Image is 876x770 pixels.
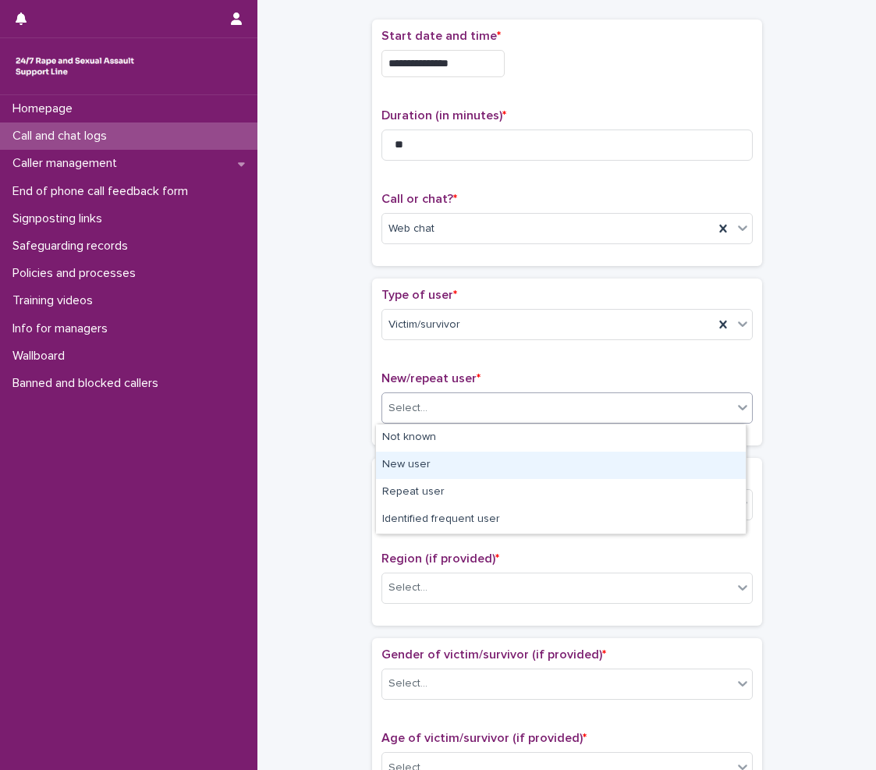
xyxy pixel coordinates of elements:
[6,239,140,254] p: Safeguarding records
[381,30,501,42] span: Start date and time
[6,129,119,144] p: Call and chat logs
[381,109,506,122] span: Duration (in minutes)
[388,221,434,237] span: Web chat
[6,211,115,226] p: Signposting links
[6,293,105,308] p: Training videos
[381,289,457,301] span: Type of user
[376,424,746,452] div: Not known
[6,266,148,281] p: Policies and processes
[381,732,587,744] span: Age of victim/survivor (if provided)
[6,101,85,116] p: Homepage
[381,648,606,661] span: Gender of victim/survivor (if provided)
[388,400,427,417] div: Select...
[388,580,427,596] div: Select...
[6,349,77,364] p: Wallboard
[6,321,120,336] p: Info for managers
[388,676,427,692] div: Select...
[381,552,499,565] span: Region (if provided)
[12,51,137,82] img: rhQMoQhaT3yELyF149Cw
[381,372,481,385] span: New/repeat user
[6,156,129,171] p: Caller management
[376,452,746,479] div: New user
[381,193,457,205] span: Call or chat?
[376,506,746,534] div: Identified frequent user
[6,376,171,391] p: Banned and blocked callers
[376,479,746,506] div: Repeat user
[6,184,200,199] p: End of phone call feedback form
[388,317,460,333] span: Victim/survivor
